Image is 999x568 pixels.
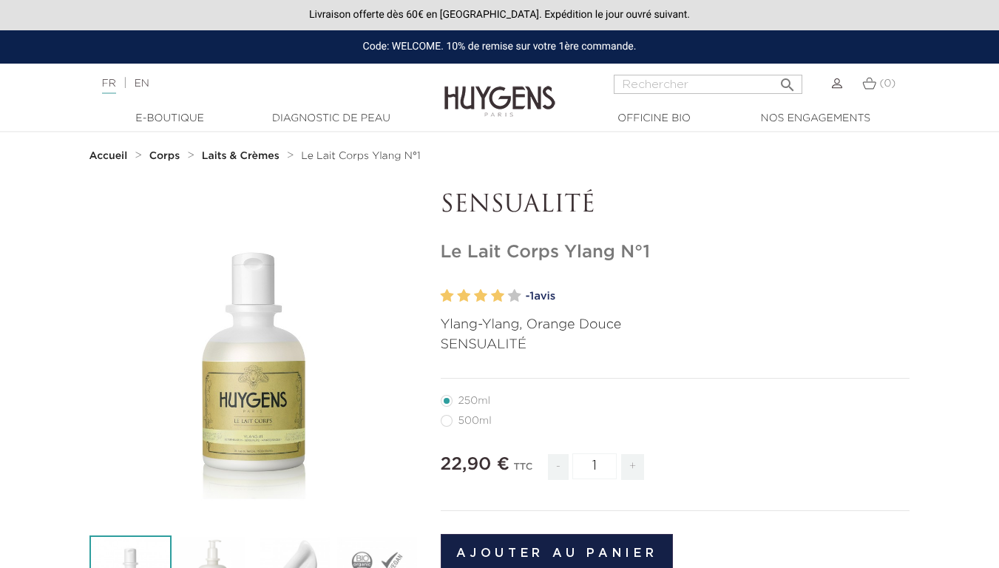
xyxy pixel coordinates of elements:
span: Le Lait Corps Ylang N°1 [301,151,421,161]
label: 4 [491,285,504,307]
p: SENSUALITÉ [441,335,910,355]
span: + [621,454,645,480]
p: SENSUALITÉ [441,192,910,220]
label: 5 [508,285,521,307]
i:  [779,72,796,89]
strong: Corps [149,151,180,161]
a: Le Lait Corps Ylang N°1 [301,150,421,162]
a: Laits & Crèmes [202,150,283,162]
span: 22,90 € [441,456,509,473]
strong: Laits & Crèmes [202,151,280,161]
a: Accueil [89,150,131,162]
a: EN [134,78,149,89]
span: (0) [879,78,895,89]
a: FR [102,78,116,94]
a: -1avis [526,285,910,308]
label: 250ml [441,395,508,407]
strong: Accueil [89,151,128,161]
input: Quantité [572,453,617,479]
a: Diagnostic de peau [257,111,405,126]
a: E-Boutique [96,111,244,126]
label: 3 [474,285,487,307]
a: Officine Bio [580,111,728,126]
div: | [95,75,405,92]
a: Nos engagements [742,111,890,126]
span: 1 [529,291,534,302]
label: 1 [441,285,454,307]
input: Rechercher [614,75,802,94]
label: 500ml [441,415,509,427]
p: Ylang-Ylang, Orange Douce [441,315,910,335]
img: Huygens [444,62,555,119]
label: 2 [457,285,470,307]
button:  [774,70,801,90]
h1: Le Lait Corps Ylang N°1 [441,242,910,263]
a: Corps [149,150,183,162]
div: TTC [513,451,532,491]
span: - [548,454,569,480]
